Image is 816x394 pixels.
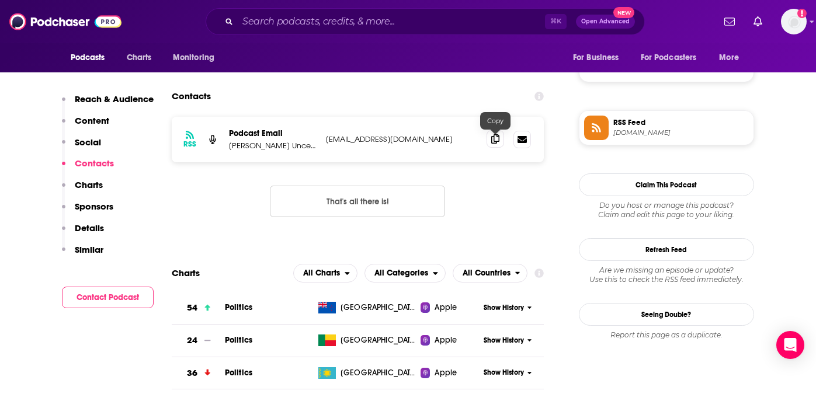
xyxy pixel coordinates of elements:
[797,9,807,18] svg: Add a profile image
[565,47,634,69] button: open menu
[720,12,739,32] a: Show notifications dropdown
[9,11,121,33] img: Podchaser - Follow, Share and Rate Podcasts
[341,334,416,346] span: Benin
[581,19,630,25] span: Open Advanced
[238,12,545,31] input: Search podcasts, credits, & more...
[641,50,697,66] span: For Podcasters
[453,264,528,283] h2: Countries
[326,134,478,144] p: [EMAIL_ADDRESS][DOMAIN_NAME]
[480,336,536,346] button: Show History
[75,115,109,126] p: Content
[421,302,480,313] a: Apple
[484,368,524,378] span: Show History
[62,287,154,308] button: Contact Podcast
[579,238,754,261] button: Refresh Feed
[545,14,567,29] span: ⌘ K
[435,334,457,346] span: Apple
[579,266,754,284] div: Are we missing an episode or update? Use this to check the RSS feed immediately.
[576,15,635,29] button: Open AdvancedNew
[579,330,754,340] div: Report this page as a duplicate.
[62,222,104,244] button: Details
[75,137,101,148] p: Social
[173,50,214,66] span: Monitoring
[613,117,749,128] span: RSS Feed
[711,47,754,69] button: open menu
[633,47,714,69] button: open menu
[62,244,103,266] button: Similar
[172,357,225,389] a: 36
[484,336,524,346] span: Show History
[293,264,357,283] h2: Platforms
[62,93,154,115] button: Reach & Audience
[314,334,421,346] a: [GEOGRAPHIC_DATA]
[75,201,113,212] p: Sponsors
[484,303,524,313] span: Show History
[270,186,445,217] button: Nothing here.
[719,50,739,66] span: More
[480,303,536,313] button: Show History
[206,8,645,35] div: Search podcasts, credits, & more...
[119,47,159,69] a: Charts
[341,302,416,313] span: New Zealand
[172,85,211,107] h2: Contacts
[187,334,197,347] h3: 24
[75,93,154,104] p: Reach & Audience
[293,264,357,283] button: open menu
[364,264,446,283] h2: Categories
[364,264,446,283] button: open menu
[172,267,200,278] h2: Charts
[579,303,754,326] a: Seeing Double?
[781,9,807,34] img: User Profile
[314,302,421,313] a: [GEOGRAPHIC_DATA]
[71,50,105,66] span: Podcasts
[225,368,252,378] a: Politics
[341,367,416,379] span: Kazakhstan
[573,50,619,66] span: For Business
[62,47,120,69] button: open menu
[613,128,749,137] span: feeds.megaphone.fm
[75,244,103,255] p: Similar
[62,158,114,179] button: Contacts
[225,335,252,345] a: Politics
[75,222,104,233] p: Details
[229,128,317,138] p: Podcast Email
[229,141,317,151] p: [PERSON_NAME] Uncensored
[435,302,457,313] span: Apple
[187,301,197,315] h3: 54
[62,137,101,158] button: Social
[225,302,252,312] a: Politics
[463,269,511,277] span: All Countries
[374,269,428,277] span: All Categories
[579,201,754,219] div: Claim and edit this page to your liking.
[781,9,807,34] button: Show profile menu
[187,367,197,380] h3: 36
[421,367,480,379] a: Apple
[314,367,421,379] a: [GEOGRAPHIC_DATA]
[579,173,754,196] button: Claim This Podcast
[62,115,109,137] button: Content
[781,9,807,34] span: Logged in as teisenbe
[62,201,113,222] button: Sponsors
[579,201,754,210] span: Do you host or manage this podcast?
[75,158,114,169] p: Contacts
[776,331,804,359] div: Open Intercom Messenger
[435,367,457,379] span: Apple
[303,269,340,277] span: All Charts
[480,368,536,378] button: Show History
[421,334,480,346] a: Apple
[183,140,196,149] h3: RSS
[584,116,749,140] a: RSS Feed[DOMAIN_NAME]
[172,292,225,324] a: 54
[749,12,767,32] a: Show notifications dropdown
[75,179,103,190] p: Charts
[613,7,634,18] span: New
[453,264,528,283] button: open menu
[172,325,225,357] a: 24
[62,179,103,201] button: Charts
[127,50,152,66] span: Charts
[480,112,511,130] div: Copy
